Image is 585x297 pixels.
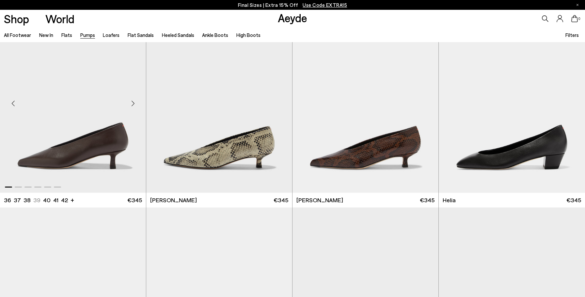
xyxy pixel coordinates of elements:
a: High Boots [236,32,261,38]
a: Shop [4,13,29,25]
p: Final Sizes | Extra 15% Off [238,1,347,9]
span: €345 [127,196,142,204]
a: [PERSON_NAME] €345 [146,193,292,207]
span: €345 [566,196,581,204]
span: [PERSON_NAME] [150,196,197,204]
a: Pumps [80,32,95,38]
a: Heeled Sandals [162,32,194,38]
a: Next slide Previous slide [146,9,292,193]
img: Helia Low-Cut Pumps [439,9,585,193]
div: 1 / 6 [292,9,438,193]
span: [PERSON_NAME] [296,196,343,204]
span: €345 [274,196,288,204]
li: 41 [53,196,58,204]
li: 37 [14,196,21,204]
a: New In [39,32,53,38]
span: 0 [578,17,581,21]
li: + [71,195,74,204]
li: 40 [43,196,51,204]
span: Filters [565,32,579,38]
a: All Footwear [4,32,31,38]
span: Navigate to /collections/ss25-final-sizes [303,2,347,8]
a: Flat Sandals [128,32,154,38]
li: 42 [61,196,68,204]
div: Next slide [123,94,143,113]
span: €345 [420,196,435,204]
a: World [45,13,74,25]
a: Ankle Boots [202,32,228,38]
span: Helia [443,196,456,204]
img: Clara Pointed-Toe Pumps [146,9,292,193]
a: Flats [61,32,72,38]
li: 36 [4,196,11,204]
div: Previous slide [3,94,23,113]
img: Clara Pointed-Toe Pumps [292,9,438,193]
div: 1 / 6 [146,9,292,193]
li: 38 [24,196,31,204]
a: Helia €345 [439,193,585,207]
a: 0 [571,15,578,22]
a: Next slide Previous slide [292,9,438,193]
a: Aeyde [278,11,307,25]
a: Loafers [103,32,119,38]
a: [PERSON_NAME] €345 [292,193,438,207]
ul: variant [4,196,66,204]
